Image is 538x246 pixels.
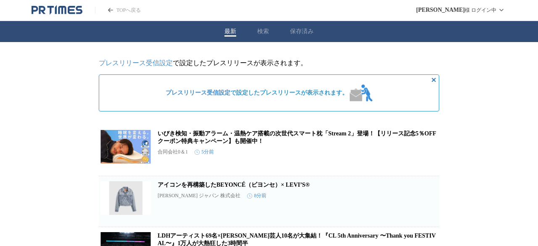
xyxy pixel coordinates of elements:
[416,7,465,13] span: [PERSON_NAME]
[158,182,310,188] a: アイコンを再構築したBEYONCÉ（ビヨンセ）× LEVI’S®
[247,192,266,199] time: 8分前
[224,28,236,35] button: 最新
[99,59,439,68] p: で設定したプレスリリースが表示されます。
[100,181,151,215] img: アイコンを再構築したBEYONCÉ（ビヨンセ）× LEVI’S®
[257,28,269,35] button: 検索
[100,130,151,164] img: いびき検知・振動アラーム・温熱ケア搭載の次世代スマート枕「Stream 2」登場！【リリース記念5％OFFクーポン特典キャンペーン】も開催中！
[195,148,214,156] time: 5分前
[290,28,314,35] button: 保存済み
[158,148,188,156] p: 合同会社0＆1
[32,5,82,15] a: PR TIMESのトップページはこちら
[166,90,230,96] a: プレスリリース受信設定
[429,75,439,85] button: 非表示にする
[158,130,436,144] a: いびき検知・振動アラーム・温熱ケア搭載の次世代スマート枕「Stream 2」登場！【リリース記念5％OFFクーポン特典キャンペーン】も開催中！
[99,59,173,66] a: プレスリリース受信設定
[166,89,348,97] span: で設定したプレスリリースが表示されます。
[95,7,141,14] a: PR TIMESのトップページはこちら
[158,192,240,199] p: [PERSON_NAME] ジャパン 株式会社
